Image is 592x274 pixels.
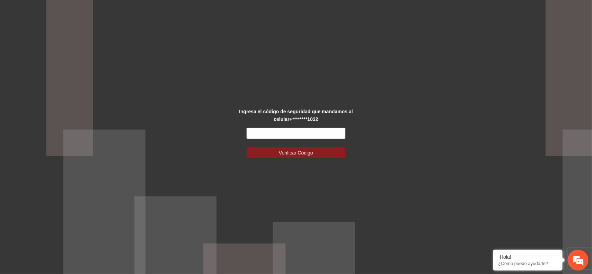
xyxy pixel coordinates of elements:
[114,3,130,20] div: Minimizar ventana de chat en vivo
[279,149,313,157] span: Verificar Código
[498,261,557,266] p: ¿Cómo puedo ayudarte?
[40,92,96,162] span: Estamos en línea.
[3,189,132,213] textarea: Escriba su mensaje y pulse “Intro”
[36,35,117,44] div: Chatee con nosotros ahora
[247,147,345,158] button: Verificar Código
[239,109,353,122] strong: Ingresa el código de seguridad que mandamos al celular +********1032
[498,254,557,260] div: ¡Hola!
